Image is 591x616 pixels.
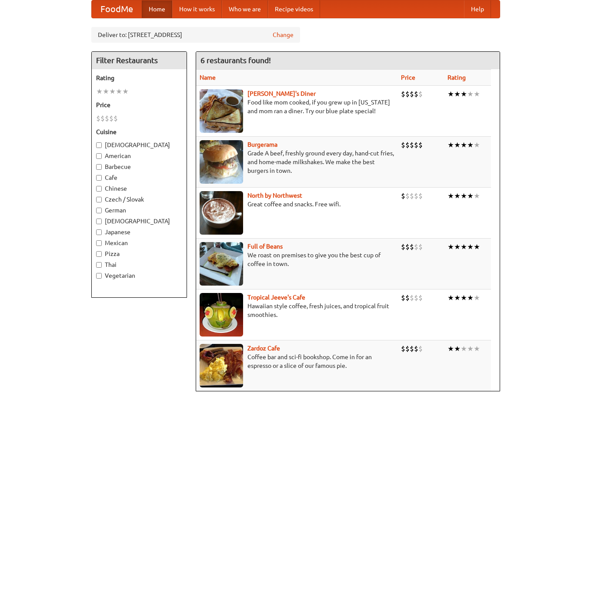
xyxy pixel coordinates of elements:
[96,273,102,279] input: Vegetarian
[401,344,405,353] li: $
[96,151,182,160] label: American
[418,344,423,353] li: $
[474,191,480,201] li: ★
[96,162,182,171] label: Barbecue
[96,197,102,202] input: Czech / Slovak
[273,30,294,39] a: Change
[96,206,182,215] label: German
[96,271,182,280] label: Vegetarian
[447,344,454,353] li: ★
[467,89,474,99] li: ★
[247,192,302,199] a: North by Northwest
[405,191,410,201] li: $
[200,191,243,235] img: north.jpg
[105,114,109,123] li: $
[200,74,216,81] a: Name
[96,228,182,236] label: Japanese
[401,74,415,81] a: Price
[410,344,414,353] li: $
[200,293,243,337] img: jeeves.jpg
[96,208,102,213] input: German
[447,140,454,150] li: ★
[474,344,480,353] li: ★
[96,249,182,258] label: Pizza
[172,0,222,18] a: How it works
[142,0,172,18] a: Home
[467,242,474,252] li: ★
[410,242,414,252] li: $
[96,195,182,204] label: Czech / Slovak
[467,191,474,201] li: ★
[200,302,394,319] p: Hawaiian style coffee, fresh juices, and tropical fruit smoothies.
[96,217,182,226] label: [DEMOGRAPHIC_DATA]
[96,175,102,181] input: Cafe
[114,114,118,123] li: $
[91,27,300,43] div: Deliver to: [STREET_ADDRESS]
[401,293,405,303] li: $
[96,153,102,159] input: American
[454,344,461,353] li: ★
[414,242,418,252] li: $
[447,293,454,303] li: ★
[96,142,102,148] input: [DEMOGRAPHIC_DATA]
[410,89,414,99] li: $
[467,140,474,150] li: ★
[103,87,109,96] li: ★
[96,141,182,149] label: [DEMOGRAPHIC_DATA]
[447,191,454,201] li: ★
[401,191,405,201] li: $
[247,294,305,301] a: Tropical Jeeve's Cafe
[200,140,243,184] img: burgerama.jpg
[109,87,116,96] li: ★
[474,293,480,303] li: ★
[405,140,410,150] li: $
[405,293,410,303] li: $
[454,89,461,99] li: ★
[200,89,243,133] img: sallys.jpg
[461,293,467,303] li: ★
[200,149,394,175] p: Grade A beef, freshly ground every day, hand-cut fries, and home-made milkshakes. We make the bes...
[122,87,129,96] li: ★
[96,186,102,192] input: Chinese
[96,260,182,269] label: Thai
[96,219,102,224] input: [DEMOGRAPHIC_DATA]
[96,251,102,257] input: Pizza
[401,89,405,99] li: $
[405,242,410,252] li: $
[96,164,102,170] input: Barbecue
[405,344,410,353] li: $
[461,140,467,150] li: ★
[474,242,480,252] li: ★
[461,344,467,353] li: ★
[401,140,405,150] li: $
[96,173,182,182] label: Cafe
[447,242,454,252] li: ★
[247,90,316,97] a: [PERSON_NAME]'s Diner
[454,191,461,201] li: ★
[418,293,423,303] li: $
[467,344,474,353] li: ★
[454,242,461,252] li: ★
[414,140,418,150] li: $
[414,191,418,201] li: $
[247,141,277,148] a: Burgerama
[461,89,467,99] li: ★
[96,87,103,96] li: ★
[414,293,418,303] li: $
[418,242,423,252] li: $
[454,140,461,150] li: ★
[96,229,102,235] input: Japanese
[96,74,182,82] h5: Rating
[96,239,182,247] label: Mexican
[414,89,418,99] li: $
[247,243,283,250] a: Full of Beans
[96,114,100,123] li: $
[96,262,102,268] input: Thai
[405,89,410,99] li: $
[92,52,187,69] h4: Filter Restaurants
[474,140,480,150] li: ★
[96,128,182,136] h5: Cuisine
[464,0,491,18] a: Help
